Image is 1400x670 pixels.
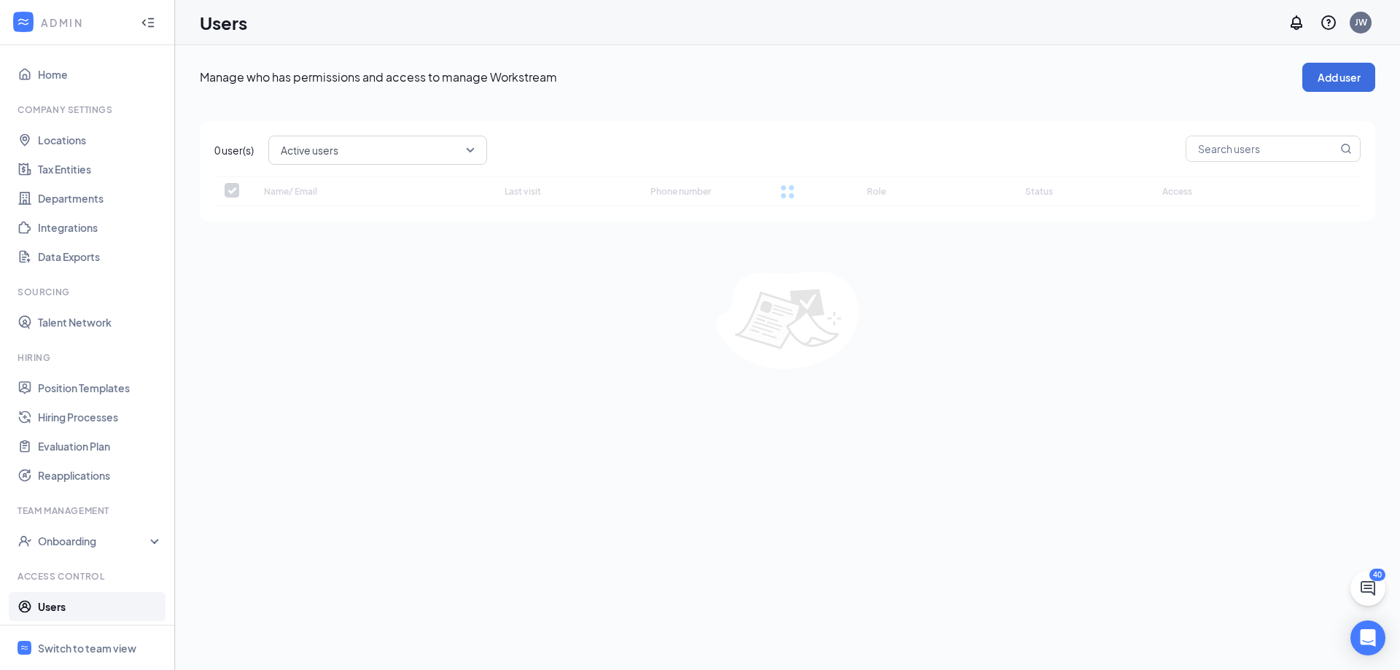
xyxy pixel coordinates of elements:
[38,242,163,271] a: Data Exports
[38,373,163,402] a: Position Templates
[38,534,150,548] div: Onboarding
[38,621,163,650] a: Roles and Permissions
[141,15,155,30] svg: Collapse
[200,10,247,35] h1: Users
[38,641,136,655] div: Switch to team view
[17,505,160,517] div: Team Management
[1288,14,1305,31] svg: Notifications
[38,461,163,490] a: Reapplications
[38,184,163,213] a: Departments
[1369,569,1385,581] div: 40
[38,432,163,461] a: Evaluation Plan
[17,570,160,583] div: Access control
[17,351,160,364] div: Hiring
[38,125,163,155] a: Locations
[17,534,32,548] svg: UserCheck
[41,15,128,30] div: ADMIN
[1320,14,1337,31] svg: QuestionInfo
[38,60,163,89] a: Home
[1186,136,1337,161] input: Search users
[200,69,1302,85] p: Manage who has permissions and access to manage Workstream
[1350,620,1385,655] div: Open Intercom Messenger
[38,213,163,242] a: Integrations
[16,15,31,29] svg: WorkstreamLogo
[38,592,163,621] a: Users
[214,142,254,158] span: 0 user(s)
[1355,16,1367,28] div: JW
[38,308,163,337] a: Talent Network
[38,155,163,184] a: Tax Entities
[1350,571,1385,606] button: ChatActive
[20,643,29,653] svg: WorkstreamLogo
[17,286,160,298] div: Sourcing
[1359,580,1377,597] svg: ChatActive
[38,402,163,432] a: Hiring Processes
[1302,63,1375,92] button: Add user
[281,139,338,161] span: Active users
[17,104,160,116] div: Company Settings
[1340,143,1352,155] svg: MagnifyingGlass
